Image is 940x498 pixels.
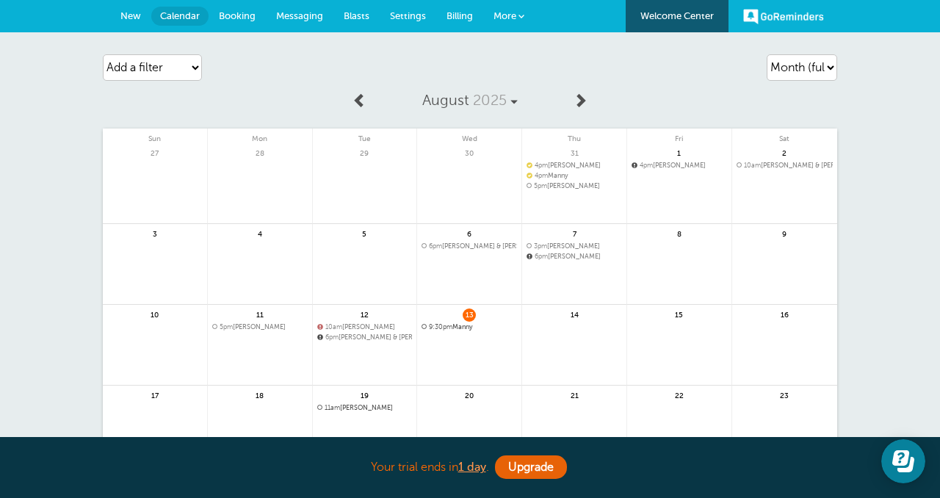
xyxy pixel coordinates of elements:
[568,389,581,400] span: 21
[422,92,469,109] span: August
[673,308,686,320] span: 15
[148,147,162,158] span: 27
[463,308,476,320] span: 13
[458,461,486,474] a: 1 day
[422,242,517,250] span: Jeromy &amp; Paige Wright
[527,253,622,261] span: Victor Berdeja
[522,129,626,143] span: Thu
[568,308,581,320] span: 14
[527,253,622,261] a: 6pm[PERSON_NAME]
[429,242,442,250] span: 6pm
[778,308,791,320] span: 16
[737,162,833,170] a: 10am[PERSON_NAME] & [PERSON_NAME]
[148,389,162,400] span: 17
[527,162,531,167] span: Confirmed. Changing the appointment date will unconfirm the appointment.
[325,404,340,411] span: 11am
[422,242,517,250] a: 6pm[PERSON_NAME] & [PERSON_NAME]
[208,129,312,143] span: Mon
[673,147,686,158] span: 1
[317,323,413,331] a: 10am[PERSON_NAME]
[473,92,507,109] span: 2025
[422,323,517,331] span: Manny
[390,10,426,21] span: Settings
[527,172,531,178] span: Confirmed. Changing the appointment date will unconfirm the appointment.
[732,129,837,143] span: Sat
[317,404,413,412] a: 11am[PERSON_NAME]
[148,308,162,320] span: 10
[737,162,833,170] span: Kevin &amp; Maria Rosales
[253,308,267,320] span: 11
[535,162,548,169] span: 4pm
[429,323,452,331] span: 9:30pm
[527,253,531,259] span: Cancelled. Changing the appointment date will uncancel the appointment.
[632,162,727,170] span: Juan Cervantes
[535,172,548,179] span: 4pm
[317,323,413,331] span: Shade Darnell
[317,404,413,412] span: Shade Darnell
[527,242,622,250] span: Natasha Woolford
[253,389,267,400] span: 18
[325,323,342,331] span: 10am
[534,182,547,190] span: 5pm
[527,172,622,180] span: Manny
[358,308,371,320] span: 12
[120,10,141,21] span: New
[568,228,581,239] span: 7
[317,323,322,329] span: Reschedule requested. Change the appointment date to remove the alert icon.
[534,242,547,250] span: 3pm
[151,7,209,26] a: Calendar
[358,389,371,400] span: 19
[317,333,413,342] a: 6pm[PERSON_NAME] & [PERSON_NAME]
[778,389,791,400] span: 23
[527,162,622,170] a: 4pm[PERSON_NAME]
[219,10,256,21] span: Booking
[417,129,521,143] span: Wed
[317,333,322,339] span: Cancelled. Changing the appointment date will uncancel the appointment.
[463,228,476,239] span: 6
[527,172,622,180] a: 4pmManny
[148,228,162,239] span: 3
[527,242,622,250] a: 3pm[PERSON_NAME]
[103,452,837,483] div: Your trial ends in .
[627,129,731,143] span: Fri
[358,228,371,239] span: 5
[220,323,233,331] span: 5pm
[212,323,308,331] a: 5pm[PERSON_NAME]
[640,162,653,169] span: 4pm
[325,333,339,341] span: 6pm
[103,129,207,143] span: Sun
[463,147,476,158] span: 30
[527,162,622,170] span: Juan Cervantes
[446,10,473,21] span: Billing
[344,10,369,21] span: Blasts
[276,10,323,21] span: Messaging
[317,333,413,342] span: Jeromy &amp; Paige Wright
[568,147,581,158] span: 31
[375,84,565,117] a: August 2025
[527,182,622,190] span: Kenneth Redd
[744,162,761,169] span: 10am
[778,228,791,239] span: 9
[313,129,417,143] span: Tue
[673,389,686,400] span: 22
[535,253,548,260] span: 6pm
[632,162,727,170] a: 4pm[PERSON_NAME]
[493,10,516,21] span: More
[673,228,686,239] span: 8
[527,182,622,190] a: 5pm[PERSON_NAME]
[253,147,267,158] span: 28
[778,147,791,158] span: 2
[463,389,476,400] span: 20
[358,147,371,158] span: 29
[422,323,517,331] a: 9:30pmManny
[160,10,200,21] span: Calendar
[881,439,925,483] iframe: Resource center
[632,162,636,167] span: Cancelled. Changing the appointment date will uncancel the appointment.
[495,455,567,479] a: Upgrade
[212,323,308,331] span: Kenneth Redd
[253,228,267,239] span: 4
